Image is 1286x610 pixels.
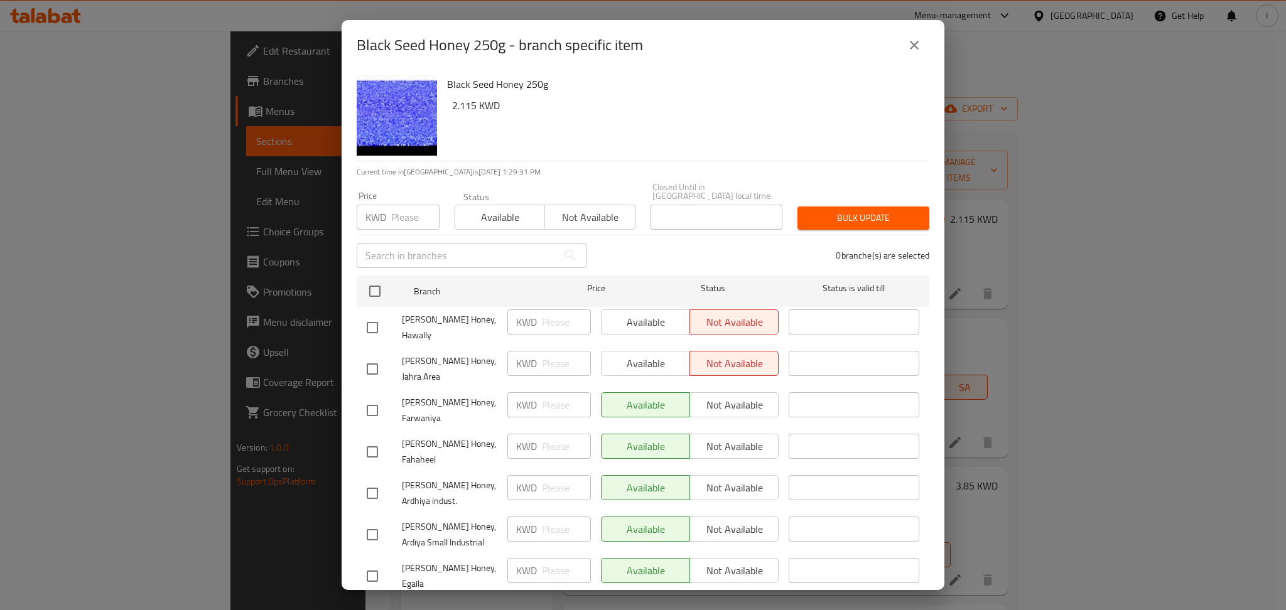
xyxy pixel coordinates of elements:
[542,516,591,542] input: Please enter price
[357,166,929,178] p: Current time in [GEOGRAPHIC_DATA] is [DATE] 1:29:31 PM
[402,478,497,509] span: [PERSON_NAME] Honey, Ardhiya indust.
[357,243,558,268] input: Search in branches
[516,397,537,412] p: KWD
[542,475,591,500] input: Please enter price
[516,356,537,371] p: KWD
[516,563,537,578] p: KWD
[516,439,537,454] p: KWD
[789,281,919,296] span: Status is valid till
[516,314,537,329] p: KWD
[414,284,544,299] span: Branch
[402,560,497,592] span: [PERSON_NAME] Honey, Egaila
[365,210,386,225] p: KWD
[452,97,919,114] h6: 2.115 KWD
[402,353,497,385] span: [PERSON_NAME] Honey, Jahra Area
[357,35,643,55] h2: Black Seed Honey 250g - branch specific item
[808,210,919,226] span: Bulk update
[391,205,440,230] input: Please enter price
[542,392,591,417] input: Please enter price
[402,312,497,343] span: [PERSON_NAME] Honey, Hawally
[836,249,929,262] p: 0 branche(s) are selected
[550,208,630,227] span: Not available
[542,309,591,334] input: Please enter price
[357,75,437,156] img: Black Seed Honey 250g
[899,30,929,60] button: close
[544,205,635,230] button: Not available
[402,519,497,550] span: [PERSON_NAME] Honey, Ardiya Small Industrial
[516,522,537,537] p: KWD
[402,436,497,468] span: [PERSON_NAME] Honey, Fahaheel
[542,434,591,459] input: Please enter price
[542,558,591,583] input: Please enter price
[455,205,545,230] button: Available
[447,75,919,93] h6: Black Seed Honey 250g
[542,351,591,376] input: Please enter price
[648,281,779,296] span: Status
[554,281,638,296] span: Price
[516,480,537,495] p: KWD
[797,206,929,230] button: Bulk update
[460,208,540,227] span: Available
[402,395,497,426] span: [PERSON_NAME] Honey, Farwaniya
